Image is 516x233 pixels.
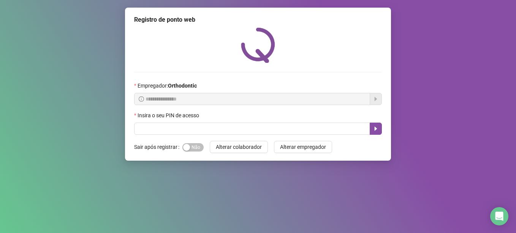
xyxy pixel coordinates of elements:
[139,96,144,102] span: info-circle
[134,15,382,24] div: Registro de ponto web
[373,126,379,132] span: caret-right
[134,111,204,120] label: Insira o seu PIN de acesso
[210,141,268,153] button: Alterar colaborador
[274,141,332,153] button: Alterar empregador
[241,27,275,63] img: QRPoint
[168,83,197,89] strong: Orthodontic
[134,141,182,153] label: Sair após registrar
[138,81,197,90] span: Empregador :
[490,207,508,225] div: Open Intercom Messenger
[280,143,326,151] span: Alterar empregador
[216,143,262,151] span: Alterar colaborador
